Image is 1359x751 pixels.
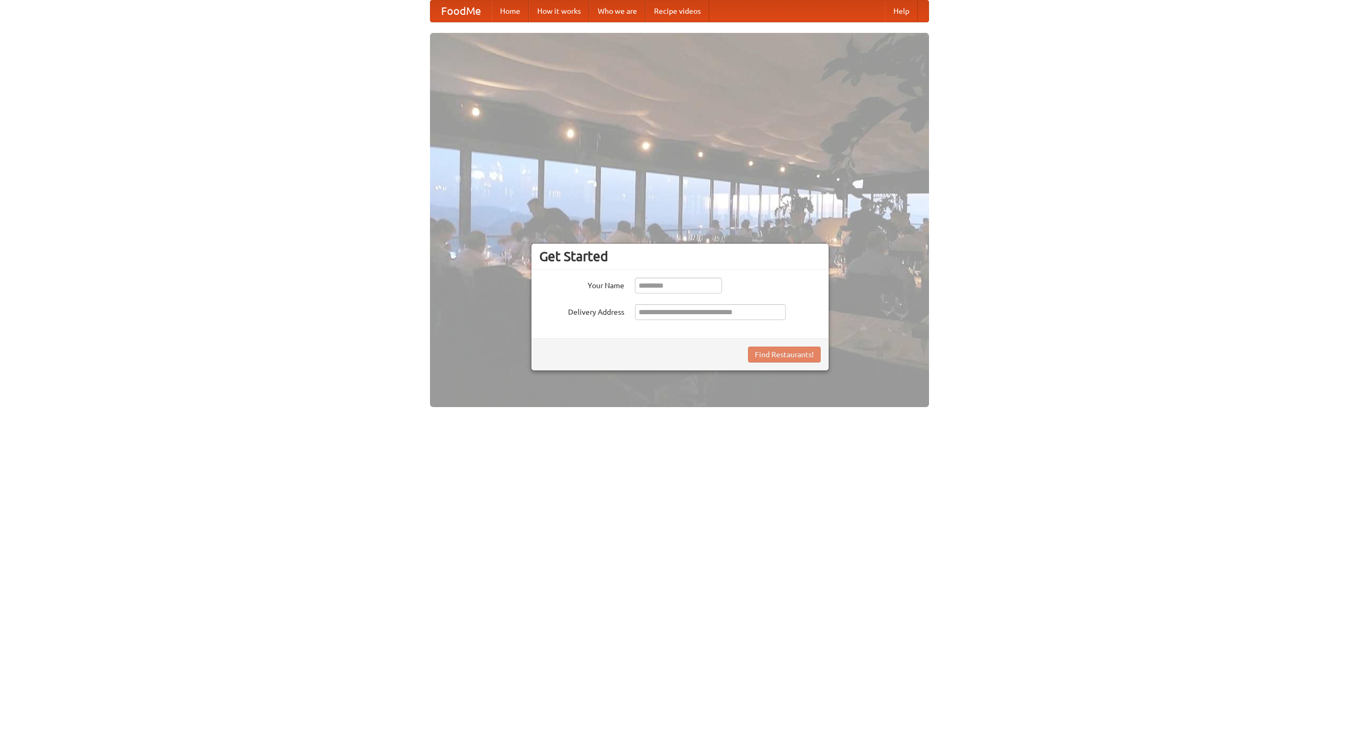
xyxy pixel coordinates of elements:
a: Help [885,1,918,22]
a: Home [492,1,529,22]
a: How it works [529,1,589,22]
a: FoodMe [431,1,492,22]
a: Who we are [589,1,646,22]
h3: Get Started [539,248,821,264]
label: Your Name [539,278,624,291]
button: Find Restaurants! [748,347,821,362]
label: Delivery Address [539,304,624,317]
a: Recipe videos [646,1,709,22]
